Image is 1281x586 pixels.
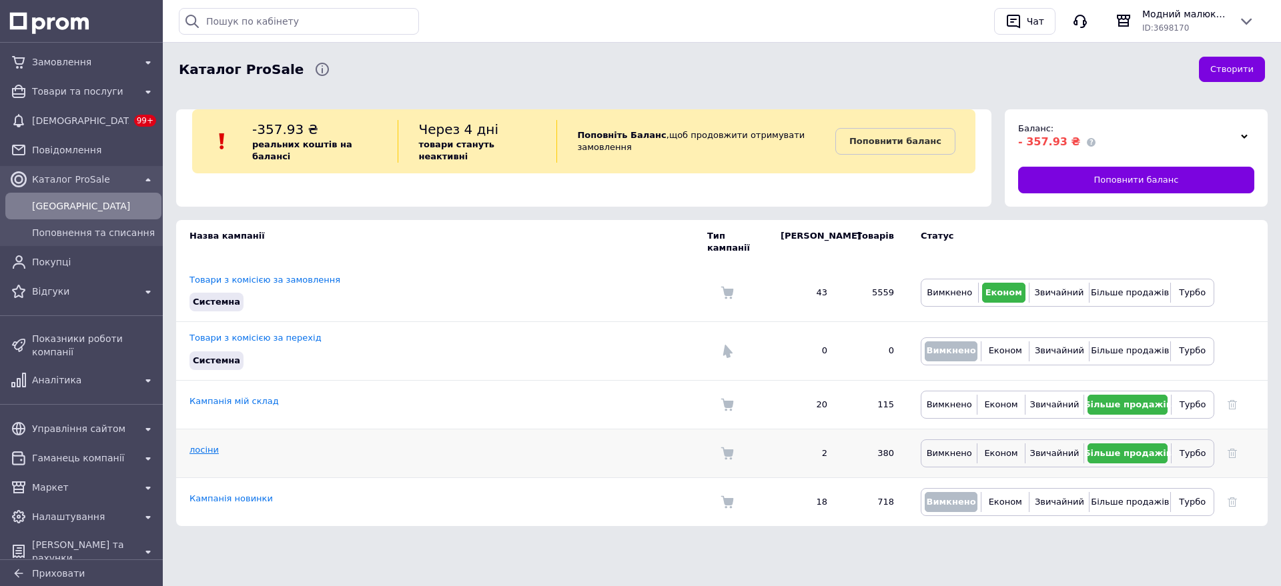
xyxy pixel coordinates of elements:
a: Товари з комісією за замовлення [189,275,340,285]
td: 5559 [841,264,907,322]
span: Звичайний [1035,345,1084,355]
div: Чат [1024,11,1047,31]
span: Приховати [32,568,85,579]
span: Економ [984,448,1017,458]
button: Економ [981,395,1021,415]
td: 43 [767,264,841,322]
span: Більше продажів [1084,399,1172,409]
span: Вимкнено [927,399,972,409]
b: Поповніть Баланс [577,130,666,140]
button: Турбо [1175,395,1210,415]
span: Управління сайтом [32,422,135,435]
button: Турбо [1174,341,1210,361]
span: Турбо [1179,345,1206,355]
span: Через 4 дні [418,121,498,137]
span: Звичайний [1034,287,1084,297]
span: Турбо [1179,287,1206,297]
a: Видалити [1228,399,1237,409]
button: Економ [985,492,1025,512]
button: Звичайний [1033,283,1086,303]
span: Економ [984,399,1017,409]
button: Більше продажів [1088,395,1168,415]
span: Економ [989,497,1022,507]
a: Кампанія мій склад [189,396,279,406]
img: Комісія за перехід [721,345,734,358]
a: Поповнити баланс [1018,167,1254,193]
button: Турбо [1175,443,1210,463]
span: Відгуки [32,285,135,298]
button: Економ [982,283,1025,303]
span: Баланс: [1018,123,1053,133]
img: Комісія за замовлення [721,495,734,509]
span: Каталог ProSale [179,60,304,79]
span: 99+ [134,115,156,127]
span: Каталог ProSale [32,173,135,186]
span: Аналітика [32,373,135,387]
img: Комісія за замовлення [721,447,734,460]
span: Вимкнено [927,448,972,458]
span: - 357.93 ₴ [1018,135,1080,148]
button: Економ [985,341,1025,361]
span: Замовлення [32,55,135,69]
div: , щоб продовжити отримувати замовлення [556,120,835,163]
td: 20 [767,380,841,429]
td: 380 [841,429,907,477]
span: Звичайний [1030,399,1080,409]
button: Турбо [1174,492,1210,512]
span: Турбо [1180,448,1206,458]
span: Звичайний [1030,448,1080,458]
a: Товари з комісією за перехід [189,333,322,343]
td: 718 [841,477,907,526]
td: Товарів [841,220,907,264]
img: Комісія за замовлення [721,286,734,299]
span: Налаштування [32,510,135,523]
span: Поповнити баланс [1094,174,1179,186]
button: Чат [994,8,1055,35]
span: [GEOGRAPHIC_DATA] [32,199,156,213]
button: Більше продажів [1088,443,1168,463]
td: 115 [841,380,907,429]
button: Більше продажів [1093,283,1167,303]
span: Вимкнено [926,345,975,355]
span: Поповнення та списання [32,226,156,239]
button: Вимкнено [925,492,977,512]
span: Більше продажів [1091,287,1169,297]
span: ID: 3698170 [1142,23,1189,33]
span: Товари та послуги [32,85,135,98]
button: Турбо [1174,283,1210,303]
a: Кампанія новинки [189,493,273,503]
span: Вимкнено [926,497,975,507]
span: Маркет [32,481,135,494]
td: 18 [767,477,841,526]
td: Назва кампанії [176,220,707,264]
button: Звичайний [1029,395,1081,415]
span: Гаманець компанії [32,451,135,465]
span: Показники роботи компанії [32,332,156,359]
span: [DEMOGRAPHIC_DATA] [32,114,129,127]
span: Економ [989,345,1022,355]
button: Вимкнено [925,395,973,415]
td: Статус [907,220,1214,264]
button: Більше продажів [1093,341,1167,361]
span: Більше продажів [1091,345,1169,355]
a: Поповнити баланс [835,128,955,155]
button: Звичайний [1029,443,1081,463]
span: Покупці [32,255,156,269]
b: Поповнити баланс [849,136,941,146]
span: Більше продажів [1091,497,1169,507]
td: Тип кампанії [707,220,767,264]
span: Вимкнено [927,287,972,297]
a: лосіни [189,445,219,455]
span: Системна [193,297,240,307]
b: реальних коштів на балансі [252,139,352,161]
td: 0 [841,322,907,380]
input: Пошук по кабінету [179,8,419,35]
img: Комісія за замовлення [721,398,734,411]
button: Економ [981,443,1021,463]
span: [PERSON_NAME] та рахунки [32,538,135,565]
img: :exclamation: [212,131,232,151]
a: Видалити [1228,448,1237,458]
span: Турбо [1179,497,1206,507]
button: Звичайний [1033,492,1086,512]
button: Створити [1199,57,1265,83]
